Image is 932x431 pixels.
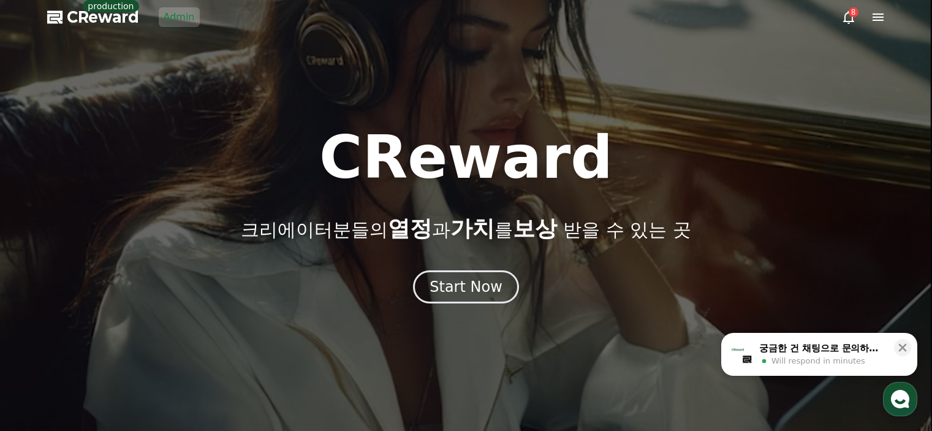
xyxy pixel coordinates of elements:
span: CReward [67,7,139,27]
span: 보상 [513,216,557,241]
a: CReward [47,7,139,27]
div: Start Now [430,277,502,297]
button: Start Now [413,270,519,303]
span: 열정 [388,216,432,241]
a: Admin [159,7,200,27]
div: 8 [849,7,858,17]
h1: CReward [319,128,613,187]
a: 8 [841,10,856,25]
a: Start Now [413,283,519,294]
span: 가치 [450,216,494,241]
p: 크리에이터분들의 과 를 받을 수 있는 곳 [241,216,691,241]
